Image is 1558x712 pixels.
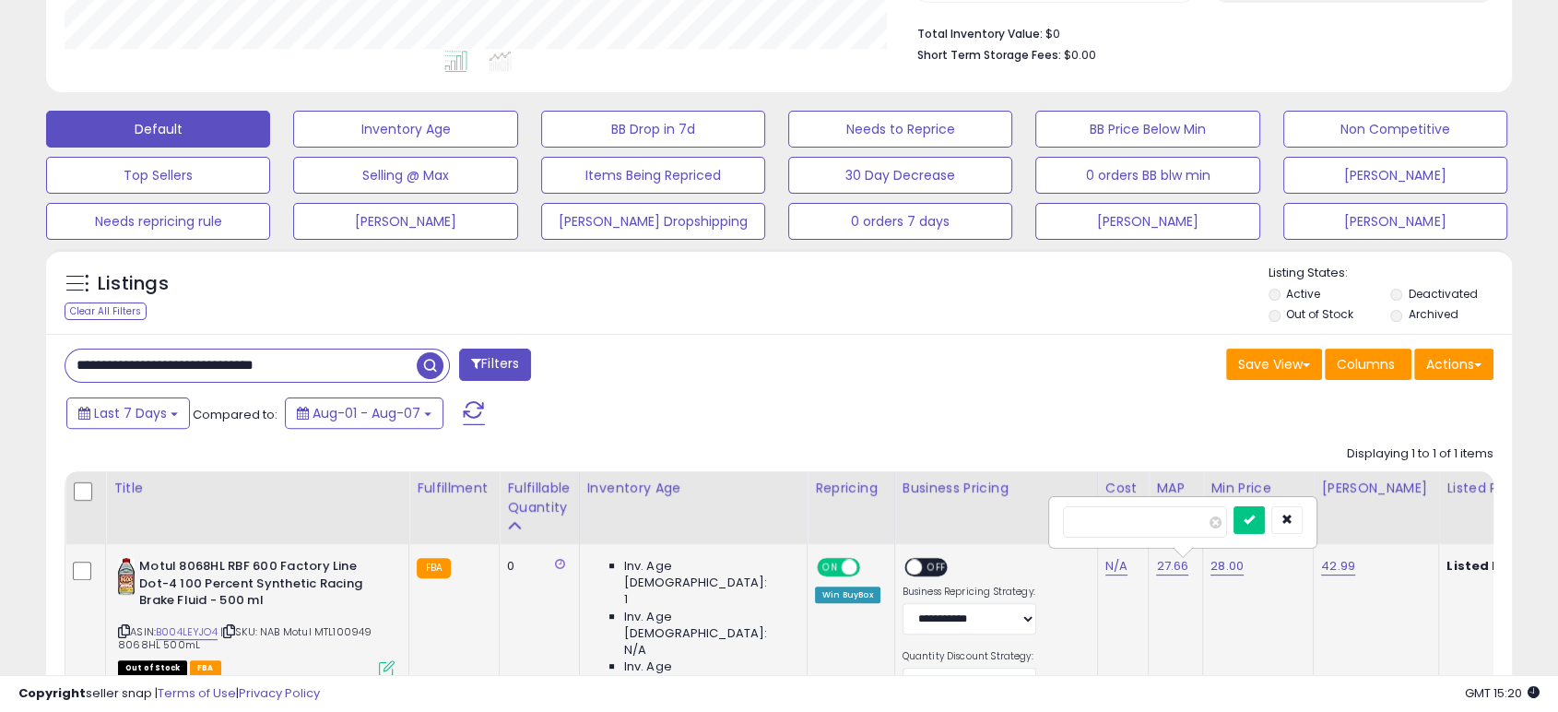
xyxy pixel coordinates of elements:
strong: Copyright [18,684,86,702]
span: 2025-08-15 15:20 GMT [1465,684,1540,702]
b: Motul 8068HL RBF 600 Factory Line Dot-4 100 Percent Synthetic Racing Brake Fluid - 500 ml [139,558,363,614]
span: Columns [1337,355,1395,374]
label: Archived [1409,306,1458,322]
a: B004LEYJO4 [156,624,218,640]
div: seller snap | | [18,685,320,703]
a: 27.66 [1156,557,1188,576]
button: Default [46,111,270,148]
button: BB Price Below Min [1035,111,1259,148]
a: N/A [1105,557,1127,576]
button: Needs repricing rule [46,203,270,240]
div: Business Pricing [903,479,1090,498]
div: MAP [1156,479,1195,498]
label: Quantity Discount Strategy: [903,650,1036,663]
button: Filters [459,349,531,381]
li: $0 [917,21,1480,43]
p: Listing States: [1269,265,1512,282]
label: Business Repricing Strategy: [903,586,1036,599]
div: Min Price [1210,479,1305,498]
h5: Listings [98,271,169,297]
small: FBA [417,558,451,578]
button: Items Being Repriced [541,157,765,194]
button: Top Sellers [46,157,270,194]
span: Last 7 Days [94,404,167,422]
label: Active [1286,286,1320,302]
button: BB Drop in 7d [541,111,765,148]
div: Clear All Filters [65,303,147,320]
div: Cost [1105,479,1141,498]
a: Privacy Policy [239,684,320,702]
span: ON [819,560,842,576]
span: N/A [624,642,646,659]
button: 0 orders BB blw min [1035,157,1259,194]
div: Inventory Age [587,479,799,498]
button: [PERSON_NAME] [1283,157,1507,194]
div: [PERSON_NAME] [1321,479,1431,498]
b: Short Term Storage Fees: [917,47,1061,63]
button: Columns [1325,349,1411,380]
div: Title [113,479,401,498]
span: Inv. Age [DEMOGRAPHIC_DATA]: [624,609,793,642]
span: Compared to: [193,406,277,423]
button: [PERSON_NAME] [293,203,517,240]
button: Needs to Reprice [788,111,1012,148]
button: 30 Day Decrease [788,157,1012,194]
span: OFF [857,560,887,576]
span: OFF [922,560,951,576]
span: | SKU: NAB Motul MTL100949 8068HL 500mL [118,624,372,652]
button: Actions [1414,349,1493,380]
span: Aug-01 - Aug-07 [313,404,420,422]
button: [PERSON_NAME] [1035,203,1259,240]
span: Inv. Age [DEMOGRAPHIC_DATA]: [624,558,793,591]
span: $0.00 [1064,46,1096,64]
span: 1 [624,591,628,608]
button: Selling @ Max [293,157,517,194]
button: Aug-01 - Aug-07 [285,398,443,429]
div: ASIN: [118,558,395,674]
label: Out of Stock [1286,306,1353,322]
button: Save View [1226,349,1322,380]
b: Listed Price: [1446,557,1530,575]
b: Total Inventory Value: [917,26,1043,42]
a: Terms of Use [158,684,236,702]
button: Inventory Age [293,111,517,148]
div: Win BuyBox [815,587,880,603]
label: Deactivated [1409,286,1478,302]
button: [PERSON_NAME] [1283,203,1507,240]
div: Displaying 1 to 1 of 1 items [1347,445,1493,463]
button: Non Competitive [1283,111,1507,148]
button: [PERSON_NAME] Dropshipping [541,203,765,240]
img: 41IWi1V8DgL._SL40_.jpg [118,558,135,595]
a: 42.99 [1321,557,1355,576]
button: Last 7 Days [66,398,190,429]
button: 0 orders 7 days [788,203,1012,240]
div: Repricing [815,479,887,498]
div: Fulfillment [417,479,491,498]
div: Fulfillable Quantity [507,479,571,517]
div: 0 [507,558,564,575]
a: 28.00 [1210,557,1244,576]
